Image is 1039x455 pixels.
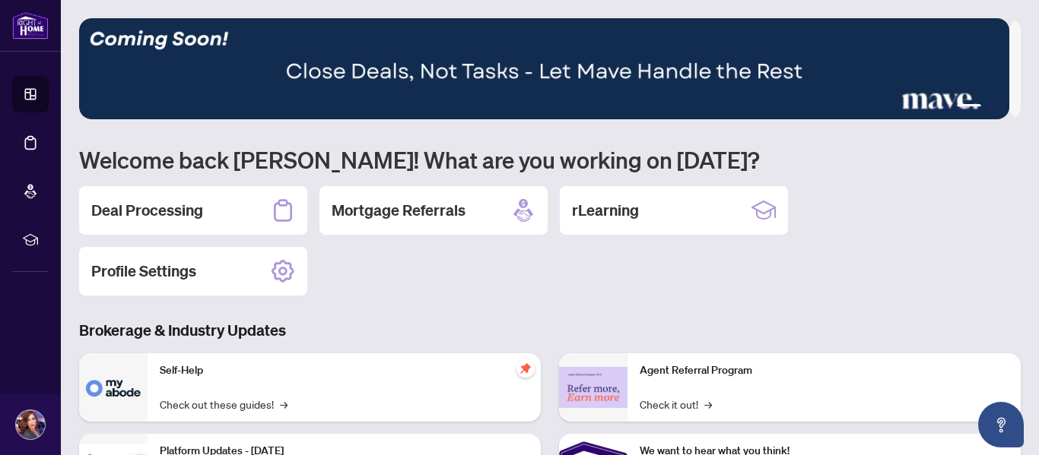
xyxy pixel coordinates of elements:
[332,200,465,221] h2: Mortgage Referrals
[12,11,49,39] img: logo
[945,104,951,110] button: 2
[978,402,1024,447] button: Open asap
[79,320,1021,341] h3: Brokerage & Industry Updates
[704,396,712,412] span: →
[91,261,196,282] h2: Profile Settings
[79,145,1021,174] h1: Welcome back [PERSON_NAME]! What are you working on [DATE]?
[559,367,628,409] img: Agent Referral Program
[79,18,1009,119] img: Slide 2
[640,396,712,412] a: Check it out!→
[91,200,203,221] h2: Deal Processing
[16,410,45,439] img: Profile Icon
[999,104,1006,110] button: 5
[933,104,939,110] button: 1
[957,104,981,110] button: 3
[572,200,639,221] h2: rLearning
[280,396,288,412] span: →
[160,396,288,412] a: Check out these guides!→
[987,104,993,110] button: 4
[79,353,148,422] img: Self-Help
[160,362,529,379] p: Self-Help
[516,359,535,378] span: pushpin
[640,362,1009,379] p: Agent Referral Program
